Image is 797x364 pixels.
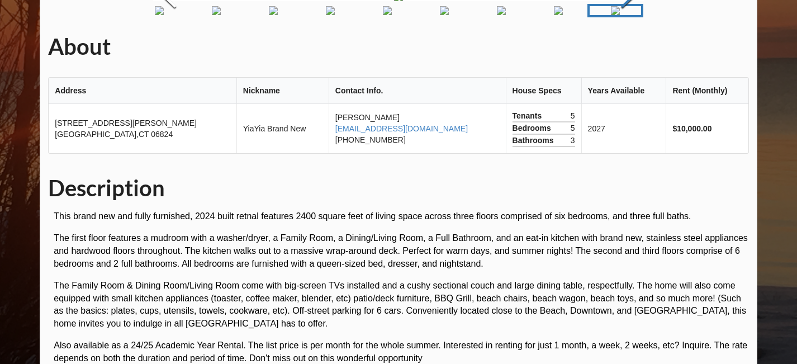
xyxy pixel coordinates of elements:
th: Nickname [236,78,329,104]
a: Go to Slide 8 [416,4,472,17]
img: 12SandyWay%2F2024-03-28%2013.20.18-3.jpg [611,6,620,15]
b: $10,000.00 [672,124,711,133]
th: House Specs [506,78,581,104]
img: 12SandyWay%2F2024-03-28%2012.59.39.jpg [383,6,392,15]
span: [STREET_ADDRESS][PERSON_NAME] [55,119,197,127]
a: Go to Slide 9 [473,4,529,17]
span: Tenants [513,110,545,121]
p: This brand new and fully furnished, 2024 built retnal features 2400 square feet of living space a... [54,210,748,223]
a: Go to Slide 10 [530,4,586,17]
th: Contact Info. [329,78,506,104]
span: Bathrooms [513,135,557,146]
th: Years Available [581,78,666,104]
span: [GEOGRAPHIC_DATA] , CT 06824 [55,130,173,139]
a: Go to Slide 4 [188,4,244,17]
span: Bedrooms [513,122,554,134]
span: 5 [571,110,575,121]
img: 12SandyWay%2F2024-03-28%2013.16.45-2.jpg [497,6,506,15]
div: Thumbnail Navigation [17,4,507,17]
td: YiaYia Brand New [236,104,329,153]
th: Address [49,78,236,104]
a: Go to Slide 5 [245,4,301,17]
td: 2027 [581,104,666,153]
img: 12SandyWay%2F2024-03-28%2012.41.33.jpg [212,6,221,15]
p: The first floor features a mudroom with a washer/dryer, a Family Room, a Dining/Living Room, a Fu... [54,232,748,271]
img: 12SandyWay%2F2024-03-28%2012.54.05.jpg [326,6,335,15]
span: 5 [571,122,575,134]
h1: Description [48,174,748,202]
img: 12SandyWay%2F2024-03-28%2013.17.19-1.jpg [554,6,563,15]
a: [EMAIL_ADDRESS][DOMAIN_NAME] [335,124,468,133]
a: Go to Slide 11 [587,4,643,17]
h1: About [48,32,748,61]
img: 12SandyWay%2F2024-03-28%2013.06.04.jpg [440,6,449,15]
th: Rent (Monthly) [666,78,748,104]
td: [PERSON_NAME] [PHONE_NUMBER] [329,104,506,153]
a: Go to Slide 6 [302,4,358,17]
span: 3 [571,135,575,146]
a: Go to Slide 7 [359,4,415,17]
p: The Family Room & Dining Room/Living Room come with big-screen TVs installed and a cushy sectiona... [54,280,748,330]
img: 12SandyWay%2F2024-03-28%2012.42.21.jpg [269,6,278,15]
